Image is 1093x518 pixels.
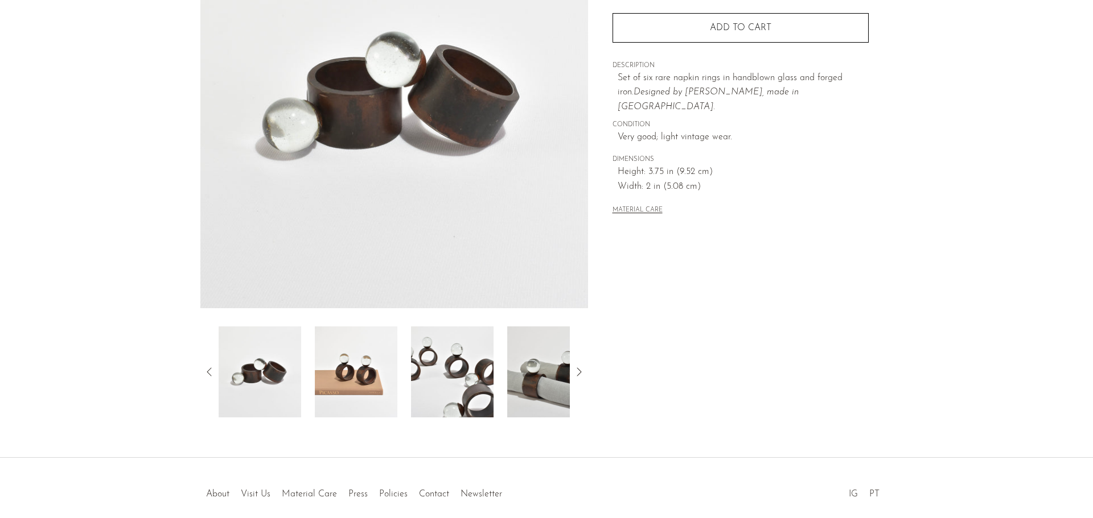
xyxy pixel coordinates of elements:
button: Add to cart [613,13,869,43]
span: DESCRIPTION [613,61,869,71]
em: Designed by [PERSON_NAME], made in [GEOGRAPHIC_DATA]. [618,88,799,111]
span: Width: 2 in (5.08 cm) [618,180,869,194]
span: Add to cart [710,23,771,32]
a: Visit Us [241,490,270,499]
img: Sphere Glass Napkin Rings [219,326,301,417]
a: Contact [419,490,449,499]
p: Set of six rare napkin rings in handblown glass and forged iron. [618,71,869,115]
ul: Quick links [200,480,508,502]
a: Material Care [282,490,337,499]
a: Policies [379,490,408,499]
button: MATERIAL CARE [613,206,663,215]
a: PT [869,490,880,499]
span: Height: 3.75 in (9.52 cm) [618,165,869,180]
img: Sphere Glass Napkin Rings [315,326,397,417]
span: DIMENSIONS [613,155,869,165]
ul: Social Medias [843,480,885,502]
img: Sphere Glass Napkin Rings [507,326,590,417]
span: CONDITION [613,120,869,130]
a: Press [348,490,368,499]
a: About [206,490,229,499]
img: Sphere Glass Napkin Rings [411,326,494,417]
span: Very good; light vintage wear. [618,130,869,145]
a: IG [849,490,858,499]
